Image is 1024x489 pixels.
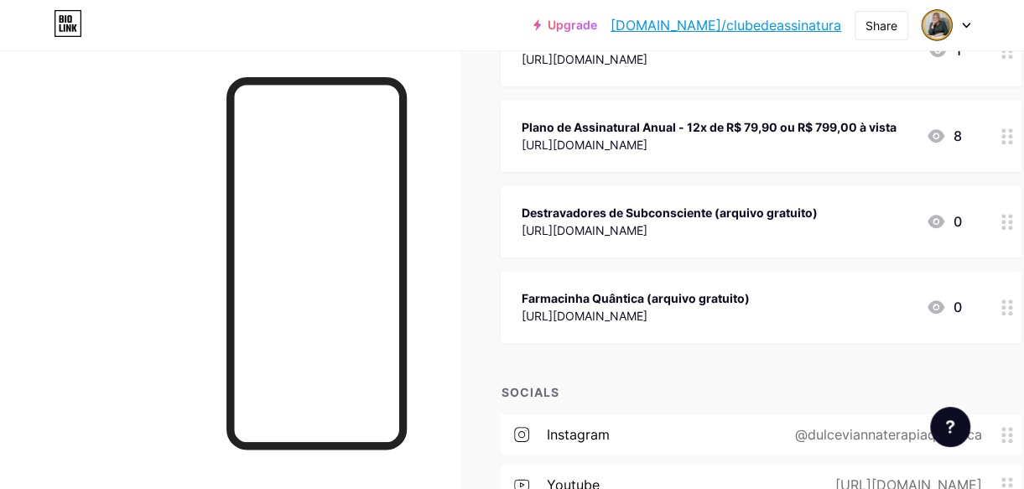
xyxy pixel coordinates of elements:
div: instagram [546,424,609,445]
img: clubedeassinatura [921,9,953,41]
div: @dulceviannaterapiaquantica [767,424,1001,445]
div: [URL][DOMAIN_NAME] [521,221,817,239]
div: 0 [926,297,961,317]
a: Upgrade [533,18,597,32]
div: Plano de Assinatural Anual - 12x de R$ 79,90 ou R$ 799,00 à vista [521,118,896,136]
div: Destravadores de Subconsciente (arquivo gratuito) [521,204,817,221]
div: [URL][DOMAIN_NAME] [521,307,749,325]
div: 8 [926,126,961,146]
div: [URL][DOMAIN_NAME] [521,50,793,68]
div: Farmacinha Quântica (arquivo gratuito) [521,289,749,307]
div: Share [865,17,897,34]
div: [URL][DOMAIN_NAME] [521,136,896,153]
a: [DOMAIN_NAME]/clubedeassinatura [611,15,841,35]
div: SOCIALS [501,383,1021,401]
div: 0 [926,211,961,231]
